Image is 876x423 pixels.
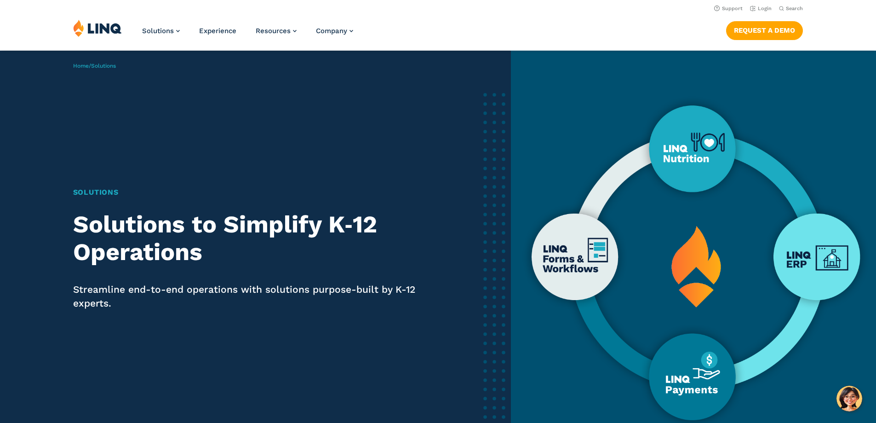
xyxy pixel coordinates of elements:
a: Request a Demo [726,21,803,40]
img: LINQ | K‑12 Software [73,19,122,37]
a: Company [316,27,353,35]
span: / [73,63,116,69]
a: Support [714,6,743,12]
a: Home [73,63,89,69]
nav: Button Navigation [726,19,803,40]
p: Streamline end-to-end operations with solutions purpose-built by K-12 experts. [73,283,418,310]
span: Company [316,27,347,35]
a: Solutions [142,27,180,35]
a: Login [750,6,772,12]
h2: Solutions to Simplify K‑12 Operations [73,211,418,266]
span: Search [786,6,803,12]
h1: Solutions [73,187,418,198]
span: Resources [256,27,291,35]
a: Experience [199,27,236,35]
span: Solutions [142,27,174,35]
nav: Primary Navigation [142,19,353,50]
span: Solutions [91,63,116,69]
button: Hello, have a question? Let’s chat. [836,386,862,411]
a: Resources [256,27,297,35]
button: Open Search Bar [779,5,803,12]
